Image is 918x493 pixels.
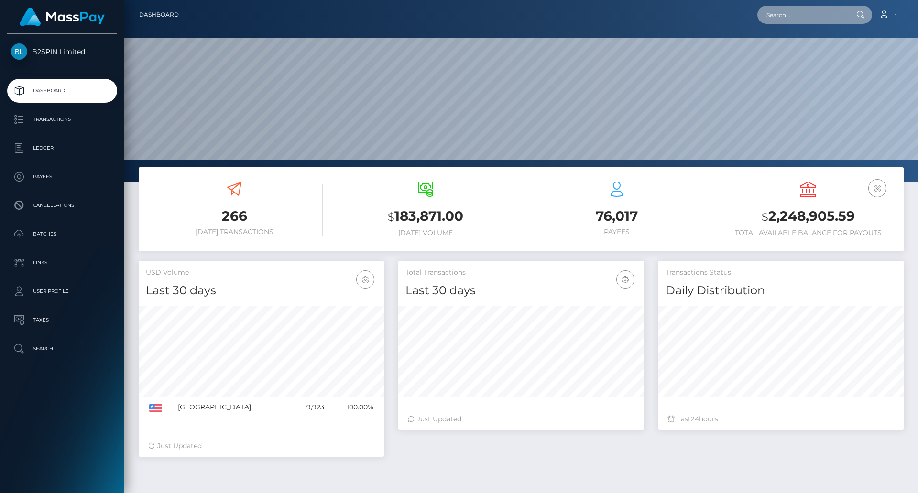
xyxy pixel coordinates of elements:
h6: [DATE] Transactions [146,228,323,236]
h4: Last 30 days [146,282,377,299]
input: Search... [757,6,847,24]
p: Dashboard [11,84,113,98]
a: Transactions [7,107,117,131]
h6: Total Available Balance for Payouts [720,229,896,237]
h4: Daily Distribution [666,282,896,299]
h6: Payees [528,228,705,236]
h3: 2,248,905.59 [720,207,896,226]
h3: 76,017 [528,207,705,225]
p: Transactions [11,112,113,127]
h4: Last 30 days [405,282,636,299]
small: $ [762,210,768,224]
p: User Profile [11,284,113,299]
p: Batches [11,227,113,241]
small: $ [388,210,394,224]
p: Links [11,256,113,270]
p: Ledger [11,141,113,155]
td: [GEOGRAPHIC_DATA] [175,397,292,418]
h3: 183,871.00 [337,207,514,226]
a: Payees [7,165,117,189]
a: Links [7,251,117,275]
a: Search [7,337,117,361]
div: Just Updated [148,441,374,451]
h6: [DATE] Volume [337,229,514,237]
div: Just Updated [408,414,634,424]
img: B2SPIN Limited [11,43,27,60]
p: Taxes [11,313,113,327]
h5: Transactions Status [666,268,896,278]
p: Payees [11,170,113,184]
a: Taxes [7,308,117,332]
p: Cancellations [11,198,113,213]
h5: USD Volume [146,268,377,278]
td: 100.00% [328,397,377,418]
img: US.png [149,404,162,412]
p: Search [11,342,113,356]
a: Dashboard [7,79,117,103]
span: 24 [691,415,699,423]
h3: 266 [146,207,323,225]
td: 9,923 [292,397,328,418]
a: Dashboard [139,5,179,25]
a: Ledger [7,136,117,160]
h5: Total Transactions [405,268,636,278]
img: MassPay Logo [20,8,105,26]
a: Batches [7,222,117,246]
a: Cancellations [7,193,117,217]
span: B2SPIN Limited [7,47,117,56]
div: Last hours [668,414,894,424]
a: User Profile [7,279,117,303]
